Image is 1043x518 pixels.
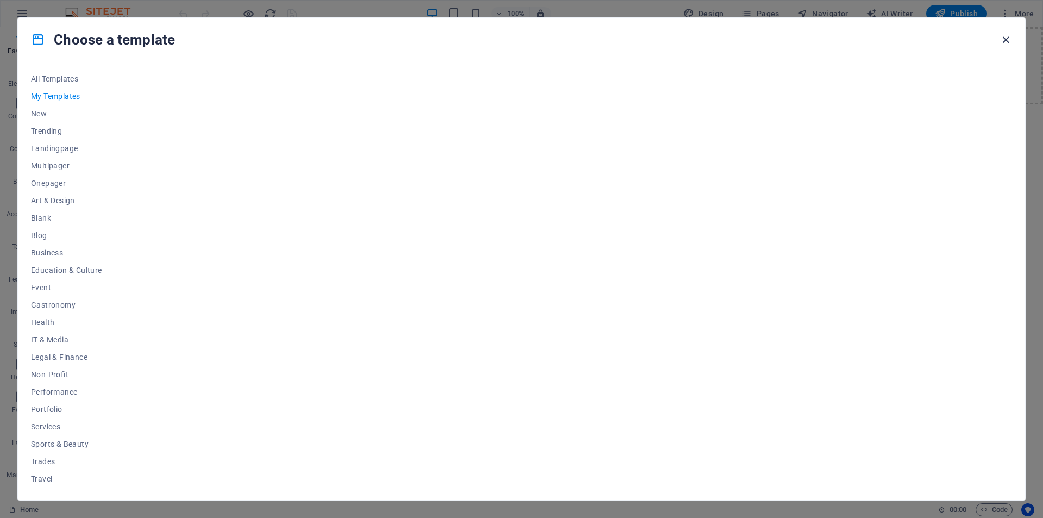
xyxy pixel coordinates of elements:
[31,405,102,414] span: Portfolio
[31,353,102,361] span: Legal & Finance
[31,227,102,244] button: Blog
[31,314,102,331] button: Health
[31,209,102,227] button: Blank
[31,440,102,448] span: Sports & Beauty
[31,127,102,135] span: Trending
[31,453,102,470] button: Trades
[31,383,102,401] button: Performance
[31,244,102,261] button: Business
[31,296,102,314] button: Gastronomy
[31,248,102,257] span: Business
[406,47,466,63] span: Paste clipboard
[31,470,102,488] button: Travel
[31,331,102,348] button: IT & Media
[31,140,102,157] button: Landingpage
[31,279,102,296] button: Event
[31,283,102,292] span: Event
[31,418,102,435] button: Services
[31,122,102,140] button: Trending
[31,401,102,418] button: Portfolio
[31,318,102,327] span: Health
[31,109,102,118] span: New
[31,179,102,188] span: Onepager
[31,366,102,383] button: Non-Profit
[31,231,102,240] span: Blog
[31,348,102,366] button: Legal & Finance
[31,144,102,153] span: Landingpage
[31,74,102,83] span: All Templates
[31,435,102,453] button: Sports & Beauty
[348,47,401,63] span: Add elements
[31,422,102,431] span: Services
[31,261,102,279] button: Education & Culture
[31,157,102,174] button: Multipager
[31,214,102,222] span: Blank
[31,370,102,379] span: Non-Profit
[31,388,102,396] span: Performance
[31,70,102,88] button: All Templates
[31,92,102,101] span: My Templates
[31,105,102,122] button: New
[31,192,102,209] button: Art & Design
[31,335,102,344] span: IT & Media
[31,88,102,105] button: My Templates
[31,457,102,466] span: Trades
[31,475,102,483] span: Travel
[31,174,102,192] button: Onepager
[31,266,102,274] span: Education & Culture
[31,31,175,48] h4: Choose a template
[31,301,102,309] span: Gastronomy
[31,161,102,170] span: Multipager
[31,196,102,205] span: Art & Design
